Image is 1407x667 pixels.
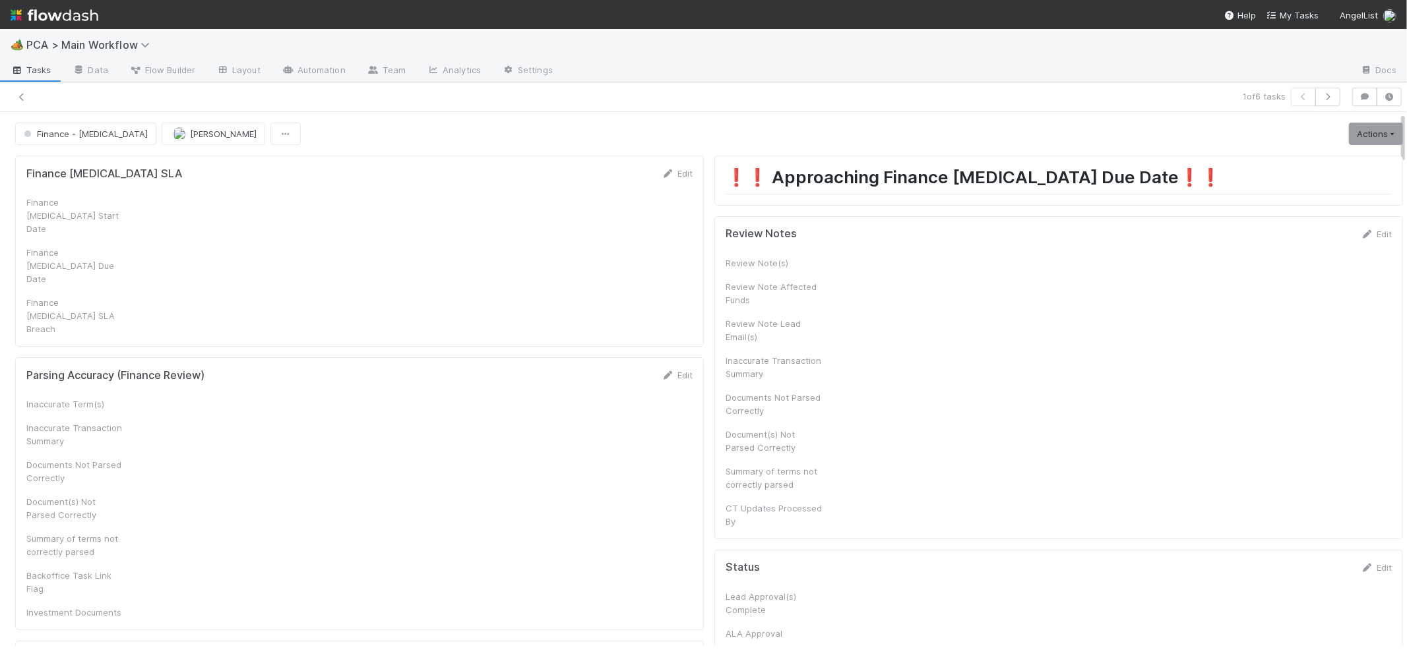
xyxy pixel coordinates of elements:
a: My Tasks [1266,9,1319,22]
div: Finance [MEDICAL_DATA] Start Date [26,196,125,235]
img: avatar_0d9988fd-9a15-4cc7-ad96-88feab9e0fa9.png [1383,9,1396,22]
a: Edit [1361,562,1392,573]
span: My Tasks [1266,10,1319,20]
a: Actions [1349,123,1403,145]
a: Team [356,61,416,82]
div: Summary of terms not correctly parsed [726,465,825,491]
span: 1 of 6 tasks [1243,90,1286,103]
span: Flow Builder [129,63,195,76]
div: CT Updates Processed By [726,502,825,528]
div: Summary of terms not correctly parsed [26,532,125,558]
span: [PERSON_NAME] [190,129,257,139]
div: Investment Documents [26,606,125,619]
a: Edit [662,370,693,380]
span: AngelList [1340,10,1378,20]
div: Document(s) Not Parsed Correctly [26,495,125,521]
div: ALA Approval [726,627,825,640]
div: Finance [MEDICAL_DATA] SLA Breach [26,296,125,335]
span: Tasks [11,63,51,76]
button: [PERSON_NAME] [162,123,265,145]
span: 🏕️ [11,39,24,50]
img: avatar_487f705b-1efa-4920-8de6-14528bcda38c.png [173,127,186,140]
div: Inaccurate Transaction Summary [726,354,825,380]
h5: Finance [MEDICAL_DATA] SLA [26,167,182,181]
a: Edit [1361,229,1392,239]
div: Help [1224,9,1256,22]
a: Automation [271,61,356,82]
button: Finance - [MEDICAL_DATA] [15,123,156,145]
a: Layout [206,61,271,82]
div: Inaccurate Term(s) [26,397,125,411]
h1: ❗️❗️ Approaching Finance [MEDICAL_DATA] Due Date❗️❗️ [726,167,1392,194]
div: Review Note Affected Funds [726,280,825,306]
a: Analytics [416,61,491,82]
a: Settings [491,61,563,82]
div: Backoffice Task Link Flag [26,569,125,595]
h5: Parsing Accuracy (Finance Review) [26,369,204,382]
span: Finance - [MEDICAL_DATA] [21,129,148,139]
div: Document(s) Not Parsed Correctly [726,428,825,454]
div: Finance [MEDICAL_DATA] Due Date [26,246,125,285]
div: Inaccurate Transaction Summary [26,421,125,448]
h5: Status [726,561,760,574]
div: Documents Not Parsed Correctly [726,391,825,417]
a: Flow Builder [119,61,206,82]
div: Review Note(s) [726,256,825,270]
a: Docs [1350,61,1407,82]
a: Edit [662,168,693,179]
a: Data [62,61,119,82]
span: PCA > Main Workflow [26,38,156,51]
div: Documents Not Parsed Correctly [26,458,125,484]
img: logo-inverted-e16ddd16eac7371096b0.svg [11,4,98,26]
div: Review Note Lead Email(s) [726,317,825,343]
h5: Review Notes [726,227,797,241]
div: Lead Approval(s) Complete [726,590,825,616]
